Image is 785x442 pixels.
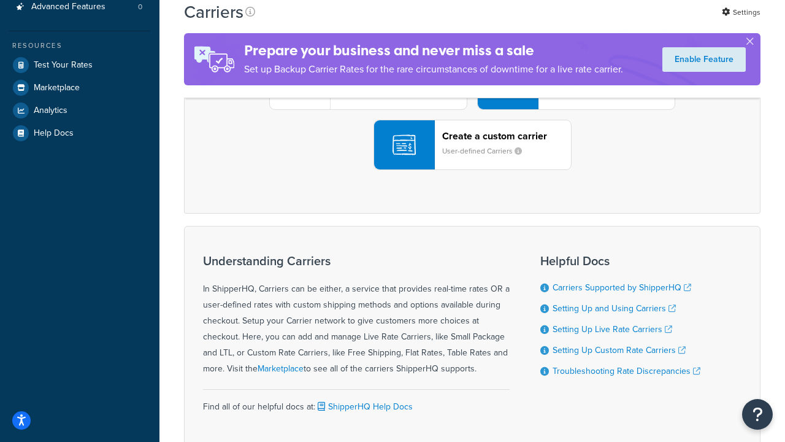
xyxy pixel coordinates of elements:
a: Carriers Supported by ShipperHQ [553,281,691,294]
a: Troubleshooting Rate Discrepancies [553,365,700,378]
a: Enable Feature [662,47,746,72]
p: Set up Backup Carrier Rates for the rare circumstances of downtime for a live rate carrier. [244,61,623,78]
a: Help Docs [9,122,150,144]
div: Resources [9,41,150,51]
a: ShipperHQ Help Docs [315,400,413,413]
span: Help Docs [34,128,74,139]
small: User-defined Carriers [442,145,532,157]
div: In ShipperHQ, Carriers can be either, a service that provides real-time rates OR a user-defined r... [203,254,510,377]
div: Find all of our helpful docs at: [203,389,510,415]
a: Settings [722,4,760,21]
h3: Understanding Carriers [203,254,510,268]
h4: Prepare your business and never miss a sale [244,41,623,61]
img: ad-rules-rateshop-fe6ec290ccb7230408bd80ed9643f0289d75e0ffd9eb532fc0e269fcd187b520.png [184,33,244,85]
a: Marketplace [258,362,304,375]
span: Analytics [34,106,67,116]
a: Marketplace [9,77,150,99]
h3: Helpful Docs [540,254,700,268]
img: icon-carrier-custom-c93b8a24.svg [392,133,416,157]
a: Setting Up and Using Carriers [553,302,676,315]
span: Test Your Rates [34,60,93,71]
a: Test Your Rates [9,54,150,76]
a: Analytics [9,99,150,122]
button: Create a custom carrierUser-defined Carriers [373,120,572,170]
header: Create a custom carrier [442,130,571,142]
a: Setting Up Live Rate Carriers [553,323,672,336]
span: Marketplace [34,83,80,93]
span: Advanced Features [31,2,105,12]
span: 0 [138,2,142,12]
a: Setting Up Custom Rate Carriers [553,344,686,357]
button: Open Resource Center [742,399,773,430]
